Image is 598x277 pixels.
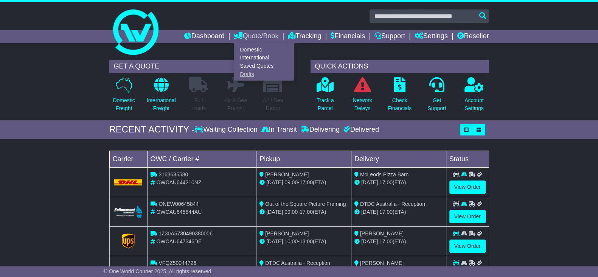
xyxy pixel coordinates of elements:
span: 3163635580 [158,171,188,177]
span: VFQZ50044726 [158,260,196,266]
span: [PERSON_NAME] [265,230,309,237]
span: [PERSON_NAME] [360,260,404,266]
a: View Order [449,181,486,194]
img: Followmont_Transport.png [114,205,143,218]
td: OWC / Carrier # [147,151,256,167]
div: - (ETA) [259,238,348,246]
a: Saved Quotes [234,62,294,70]
a: Drafts [234,70,294,78]
img: DHL.png [114,179,143,185]
div: - (ETA) [259,208,348,216]
span: 09:00 [284,209,298,215]
a: Track aParcel [316,77,334,117]
a: NetworkDelays [352,77,372,117]
div: Delivering [299,126,342,134]
span: OWCAU644210NZ [156,179,201,185]
span: [PERSON_NAME] [265,171,309,177]
a: Quote/Book [234,30,278,43]
span: [DATE] [266,209,283,215]
div: In Transit [259,126,299,134]
td: Carrier [109,151,147,167]
span: 17:00 [300,209,313,215]
div: Waiting Collection [194,126,259,134]
div: (ETA) [354,179,443,187]
span: 13:00 [300,238,313,244]
img: GetCarrierServiceLogo [122,233,135,249]
p: Account Settings [464,96,484,112]
div: - (ETA) [259,179,348,187]
span: © One World Courier 2025. All rights reserved. [104,268,213,274]
a: Reseller [457,30,489,43]
span: OWCAU647346DE [156,238,202,244]
span: 17:00 [379,209,393,215]
p: Full Loads [189,96,208,112]
span: 17:00 [300,179,313,185]
a: Support [374,30,405,43]
div: GET A QUOTE [109,60,288,73]
p: International Freight [147,96,176,112]
a: Financials [331,30,365,43]
p: Get Support [427,96,446,112]
span: [DATE] [361,179,378,185]
span: ONEW00645844 [158,201,199,207]
span: 17:00 [379,179,393,185]
span: 10:00 [284,238,298,244]
span: 1Z30A5730490380006 [158,230,212,237]
p: Air & Sea Freight [225,96,247,112]
div: Quote/Book [234,43,294,81]
span: Out of the Square Picture Framing [265,201,346,207]
p: Track a Parcel [317,96,334,112]
p: Network Delays [353,96,372,112]
td: Delivery [351,151,446,167]
span: [DATE] [266,179,283,185]
span: DTDC Australia - Reception [265,260,330,266]
div: (ETA) [354,208,443,216]
a: InternationalFreight [146,77,176,117]
a: Domestic [234,45,294,54]
td: Status [446,151,489,167]
span: McLeods Pizza Barn [360,171,409,177]
span: 09:00 [284,179,298,185]
span: [DATE] [266,238,283,244]
div: (ETA) [354,238,443,246]
span: 17:00 [379,238,393,244]
span: OWCAU645844AU [156,209,202,215]
div: RECENT ACTIVITY - [109,124,195,135]
a: Dashboard [184,30,225,43]
p: Air / Sea Depot [263,96,283,112]
div: QUICK ACTIONS [311,60,489,73]
span: [PERSON_NAME] [360,230,404,237]
span: [DATE] [361,209,378,215]
a: GetSupport [427,77,446,117]
a: International [234,54,294,62]
a: AccountSettings [464,77,484,117]
p: Check Financials [388,96,412,112]
a: DomesticFreight [112,77,135,117]
div: Delivered [342,126,379,134]
span: DTDC Australia - Reception [360,201,425,207]
a: Settings [415,30,448,43]
a: CheckFinancials [387,77,412,117]
a: Tracking [288,30,321,43]
span: [DATE] [361,238,378,244]
a: View Order [449,240,486,253]
p: Domestic Freight [113,96,135,112]
a: View Order [449,210,486,223]
td: Pickup [256,151,351,167]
